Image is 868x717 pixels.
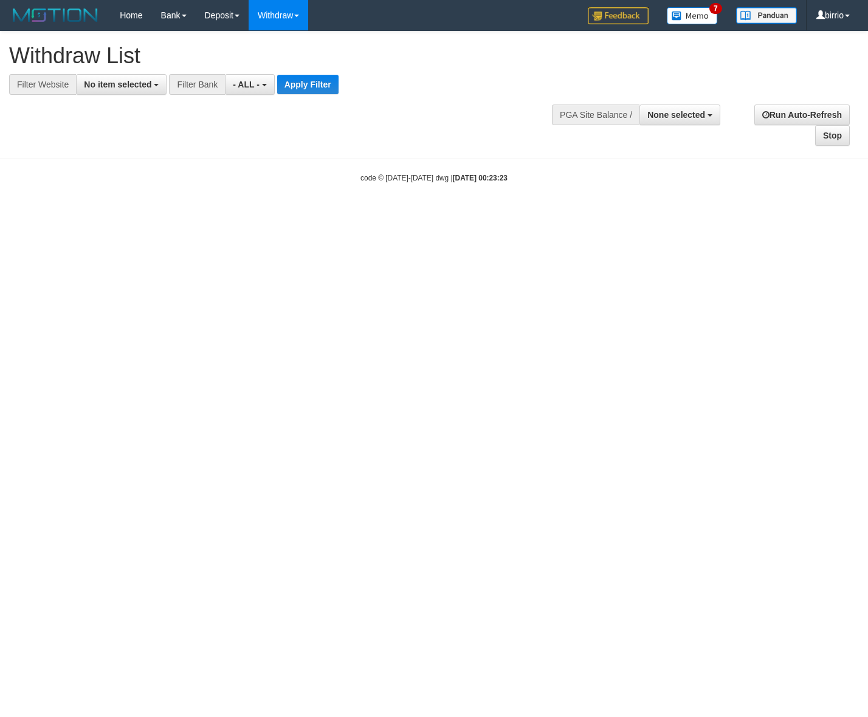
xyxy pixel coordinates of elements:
[815,125,850,146] a: Stop
[76,74,167,95] button: No item selected
[9,74,76,95] div: Filter Website
[552,105,639,125] div: PGA Site Balance /
[453,174,508,182] strong: [DATE] 00:23:23
[754,105,850,125] a: Run Auto-Refresh
[225,74,274,95] button: - ALL -
[588,7,649,24] img: Feedback.jpg
[277,75,339,94] button: Apply Filter
[647,110,705,120] span: None selected
[736,7,797,24] img: panduan.png
[9,6,102,24] img: MOTION_logo.png
[169,74,225,95] div: Filter Bank
[9,44,567,68] h1: Withdraw List
[233,80,260,89] span: - ALL -
[84,80,151,89] span: No item selected
[639,105,720,125] button: None selected
[360,174,508,182] small: code © [DATE]-[DATE] dwg |
[667,7,718,24] img: Button%20Memo.svg
[709,3,722,14] span: 7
